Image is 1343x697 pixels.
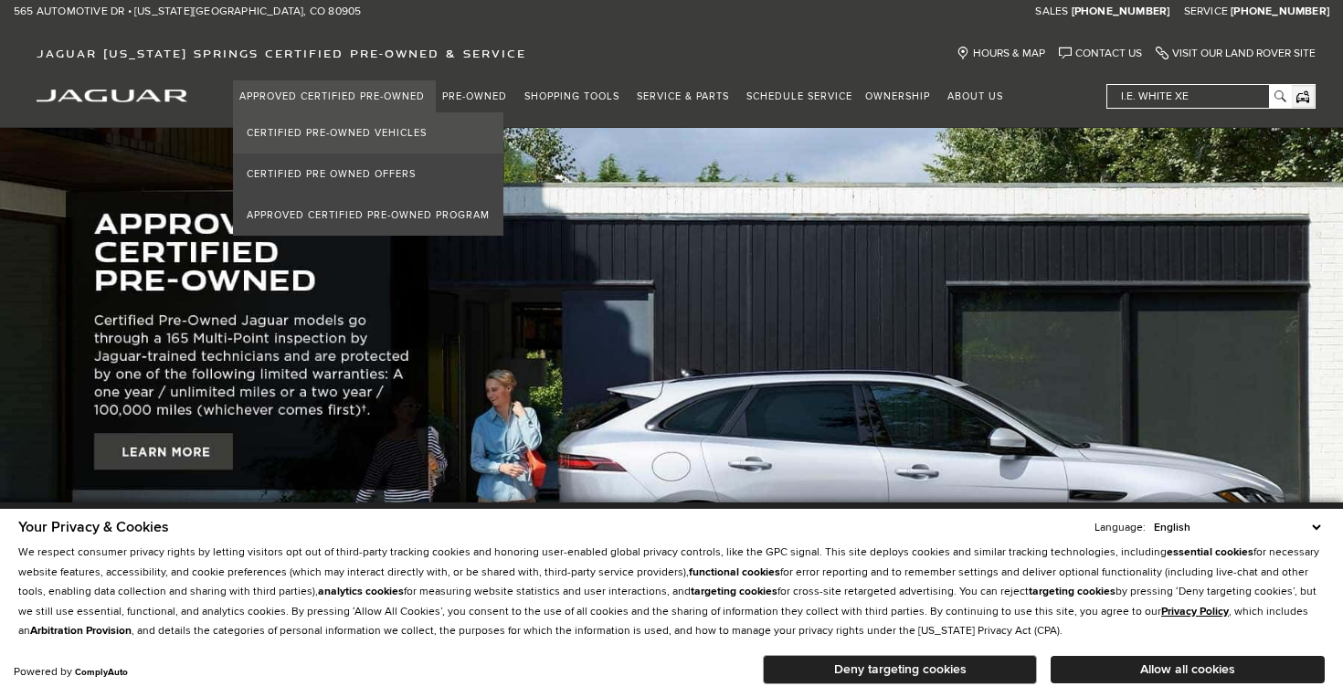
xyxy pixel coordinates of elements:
a: About Us [941,80,1014,112]
a: Certified Pre-Owned Vehicles [233,112,503,153]
img: Jaguar [37,90,187,102]
div: Language: [1094,523,1146,533]
a: Shopping Tools [518,80,630,112]
a: Jaguar [US_STATE] Springs Certified Pre-Owned & Service [27,47,535,60]
strong: analytics cookies [318,585,404,598]
a: Hours & Map [957,47,1045,60]
a: jaguar [37,87,187,102]
strong: essential cookies [1167,545,1253,559]
a: Service & Parts [630,80,740,112]
a: Approved Certified Pre-Owned [233,80,436,112]
a: ComplyAuto [75,667,128,678]
a: Contact Us [1059,47,1142,60]
p: We respect consumer privacy rights by letting visitors opt out of third-party tracking cookies an... [18,543,1325,641]
strong: functional cookies [689,565,780,579]
nav: Main Navigation [233,80,1014,112]
span: Sales [1035,5,1068,18]
div: Powered by [14,667,128,678]
a: [PHONE_NUMBER] [1231,5,1329,19]
a: Ownership [859,80,941,112]
a: 565 Automotive Dr • [US_STATE][GEOGRAPHIC_DATA], CO 80905 [14,5,361,19]
u: Privacy Policy [1161,605,1229,618]
strong: targeting cookies [691,585,777,598]
span: Jaguar [US_STATE] Springs Certified Pre-Owned & Service [37,47,526,60]
strong: Arbitration Provision [30,624,132,638]
a: Certified Pre Owned Offers [233,153,503,195]
span: Service [1184,5,1228,18]
strong: targeting cookies [1029,585,1116,598]
input: i.e. White XE [1107,85,1290,108]
span: Your Privacy & Cookies [18,518,169,536]
button: Deny targeting cookies [763,655,1037,684]
a: Approved Certified Pre-Owned Program [233,195,503,236]
button: Allow all cookies [1051,656,1325,683]
select: Language Select [1149,519,1325,536]
a: Schedule Service [740,80,859,112]
a: [PHONE_NUMBER] [1072,5,1170,19]
a: Pre-Owned [436,80,518,112]
a: Visit Our Land Rover Site [1156,47,1316,60]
